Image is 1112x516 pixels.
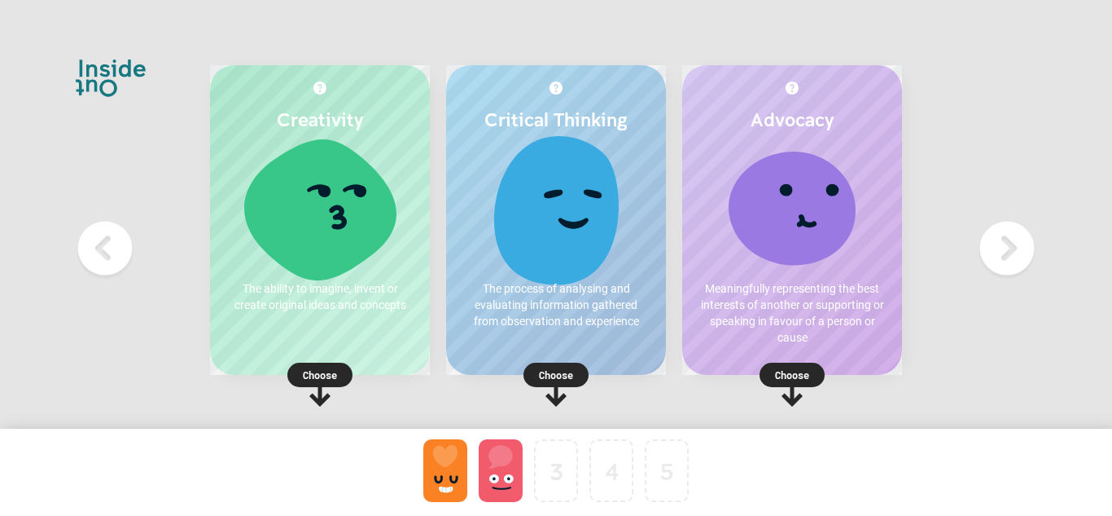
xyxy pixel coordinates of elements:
[974,216,1040,281] img: Next
[446,367,666,383] p: Choose
[72,216,138,281] img: Previous
[698,108,886,130] h2: Advocacy
[786,82,799,95] img: More about Advocacy
[682,367,902,383] p: Choose
[462,108,650,130] h2: Critical Thinking
[226,280,414,313] p: The ability to imagine, invent or create original ideas and concepts
[313,82,326,95] img: More about Creativity
[226,108,414,130] h2: Creativity
[698,280,886,346] p: Meaningfully representing the best interests of another or supporting or speaking in favour of a ...
[462,280,650,329] p: The process of analysing and evaluating information gathered from observation and experience
[210,367,430,383] p: Choose
[549,82,563,95] img: More about Critical Thinking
